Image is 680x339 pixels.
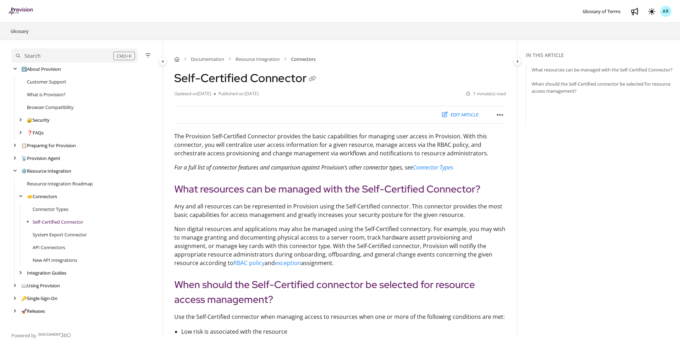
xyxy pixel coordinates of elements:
[17,193,24,200] div: arrow
[27,193,57,200] a: Connectors
[437,109,483,121] button: Edit article
[33,244,65,251] a: API Connectors
[144,51,152,60] button: Filter
[663,8,669,15] span: AR
[10,27,29,35] a: Glossary
[21,167,71,174] a: Resource Integration
[21,282,27,289] span: 📖
[17,130,24,136] div: arrow
[174,312,506,321] p: Use the Self-Certified connector when managing access to resources when one or more of the follow...
[21,155,27,161] span: 📡
[11,142,18,149] div: arrow
[494,109,506,120] button: Article more options
[11,48,138,63] button: Search
[181,327,506,337] li: Low risk is associated with the resource
[526,51,677,59] div: In this article
[8,7,34,16] a: Project logo
[174,132,506,157] p: The Provision Self-Certified Connector provides the basic capabilities for managing user access i...
[33,218,83,225] a: Self-Certified Connector
[27,78,66,85] a: Customer Support
[27,180,93,187] a: Resource Integration Roadmap
[291,56,316,63] span: Connectors
[174,277,506,307] h2: When should the Self-Certified connector be selected for resource access management?
[11,332,36,339] span: Powered by
[174,71,318,85] h1: Self-Certified Connector
[27,129,44,136] a: FAQs
[174,202,506,219] p: Any and all resources can be represented in Provision using the Self-Certified connector. This co...
[307,74,318,85] button: Copy link of Self-Certified Connector
[174,182,506,196] h2: What resources can be managed with the Self-Certified Connector?
[38,333,71,337] img: Document360
[413,163,453,171] a: Connector Types
[174,91,214,97] li: Updated on [DATE]
[27,116,50,123] a: Security
[11,168,18,174] div: arrow
[214,91,259,97] li: Published on [DATE]
[191,56,224,63] a: Documentation
[236,56,280,63] a: Resource Integration
[513,57,522,65] button: Category toggle
[11,155,18,162] div: arrow
[33,257,77,264] a: New API Integrations
[21,295,27,301] span: 🔑
[532,80,677,94] a: When should the Self-Certified connector be selected for resource access management?
[159,57,167,65] button: Category toggle
[11,66,18,73] div: arrow
[174,225,506,267] p: Non digital resources and applications may also be managed using the Self-Certified connectory. F...
[27,130,33,136] span: ❓
[33,206,68,213] a: Connector Types
[174,56,180,63] a: Home
[646,6,657,17] button: Theme options
[11,282,18,289] div: arrow
[27,193,33,200] span: 🤝
[21,168,27,174] span: ⚙️
[21,142,76,149] a: Preparing for Provision
[8,7,34,15] img: brand logo
[11,295,18,302] div: arrow
[275,259,301,267] a: exception
[27,117,33,123] span: 🔐
[174,163,453,171] em: For a full list of connector features and comparison against Provision's other connector types, see
[27,104,74,111] a: Browser Compatibility
[24,52,41,60] div: Search
[21,66,27,72] span: ℹ️
[21,308,45,315] a: Releases
[583,8,620,15] span: Glossary of Terms
[11,331,71,339] a: Powered by Document360 - opens in a new tab
[17,117,24,123] div: arrow
[21,308,27,314] span: 🚀
[27,91,66,98] a: What is Provision?
[629,6,640,17] a: Whats new
[660,6,671,17] button: AR
[11,308,18,315] div: arrow
[21,282,60,289] a: Using Provision
[466,91,506,97] li: 1 minute(s) read
[21,295,57,302] a: Single-Sign-On
[17,270,24,276] div: arrow
[113,52,135,60] div: CMD+K
[21,65,61,73] a: About Provision
[21,155,60,162] a: Provision Agent
[532,66,673,73] a: What resources can be managed with the Self-Certified Connector?
[33,231,87,238] a: System Export Connector
[21,142,27,149] span: 📋
[27,269,66,276] a: Integration Guides
[233,259,265,267] a: RBAC policy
